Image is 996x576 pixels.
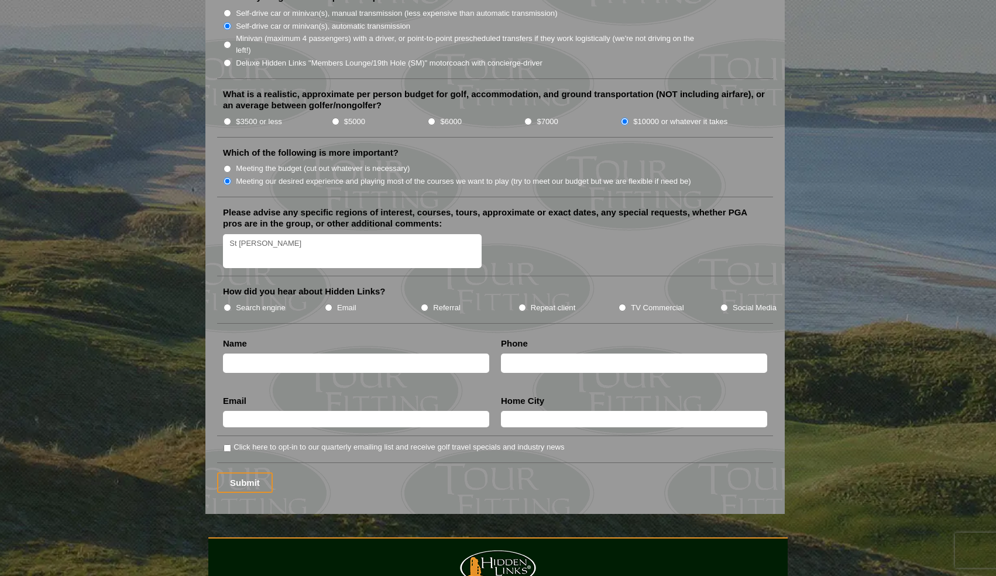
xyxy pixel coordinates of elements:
label: TV Commercial [631,302,684,314]
label: Self-drive car or minivan(s), manual transmission (less expensive than automatic transmission) [236,8,557,19]
label: Email [337,302,356,314]
label: Self-drive car or minivan(s), automatic transmission [236,20,410,32]
label: Search engine [236,302,286,314]
label: Repeat client [531,302,576,314]
label: Referral [433,302,461,314]
label: $7000 [537,116,558,128]
label: $10000 or whatever it takes [633,116,727,128]
label: Which of the following is more important? [223,147,399,159]
label: $3500 or less [236,116,282,128]
label: Name [223,338,247,349]
label: Please advise any specific regions of interest, courses, tours, approximate or exact dates, any s... [223,207,767,229]
label: $6000 [441,116,462,128]
label: Social Media [733,302,777,314]
label: How did you hear about Hidden Links? [223,286,386,297]
label: Minivan (maximum 4 passengers) with a driver, or point-to-point prescheduled transfers if they wo... [236,33,706,56]
label: Deluxe Hidden Links "Members Lounge/19th Hole (SM)" motorcoach with concierge-driver [236,57,542,69]
label: Home City [501,395,544,407]
label: Meeting the budget (cut out whatever is necessary) [236,163,410,174]
label: $5000 [344,116,365,128]
label: Click here to opt-in to our quarterly emailing list and receive golf travel specials and industry... [233,441,564,453]
label: Email [223,395,246,407]
label: Meeting our desired experience and playing most of the courses we want to play (try to meet our b... [236,176,691,187]
label: Phone [501,338,528,349]
label: What is a realistic, approximate per person budget for golf, accommodation, and ground transporta... [223,88,767,111]
input: Submit [217,472,273,493]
